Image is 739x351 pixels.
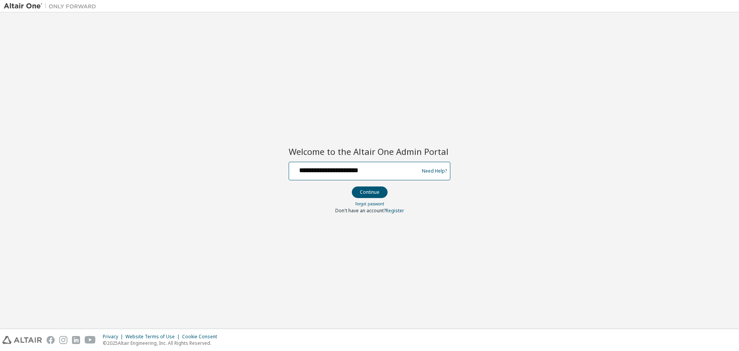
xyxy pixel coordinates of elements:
img: altair_logo.svg [2,336,42,344]
p: © 2025 Altair Engineering, Inc. All Rights Reserved. [103,340,222,346]
img: youtube.svg [85,336,96,344]
a: Forgot password [355,201,384,207]
img: facebook.svg [47,336,55,344]
div: Website Terms of Use [125,334,182,340]
div: Privacy [103,334,125,340]
a: Register [386,207,404,214]
img: Altair One [4,2,100,10]
img: instagram.svg [59,336,67,344]
span: Don't have an account? [335,207,386,214]
img: linkedin.svg [72,336,80,344]
h2: Welcome to the Altair One Admin Portal [289,146,450,157]
div: Cookie Consent [182,334,222,340]
button: Continue [352,186,388,198]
